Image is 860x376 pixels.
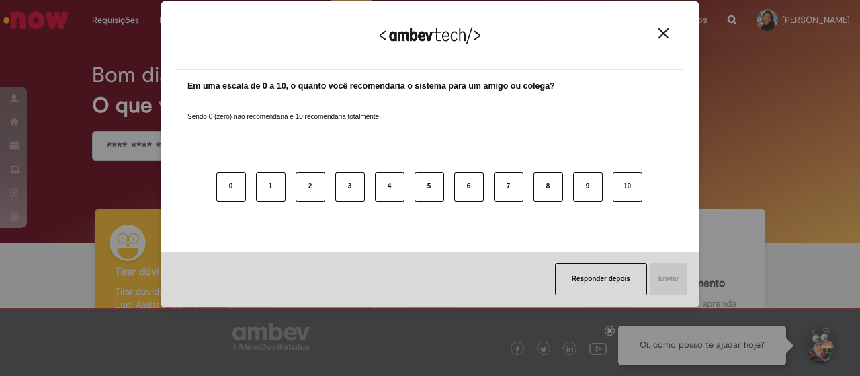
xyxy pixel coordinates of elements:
button: Responder depois [555,263,647,295]
img: Close [658,28,669,38]
button: 2 [296,172,325,202]
button: 4 [375,172,404,202]
button: 8 [533,172,563,202]
button: 9 [573,172,603,202]
button: Close [654,28,673,39]
button: 5 [415,172,444,202]
button: 7 [494,172,523,202]
button: 3 [335,172,365,202]
label: Sendo 0 (zero) não recomendaria e 10 recomendaria totalmente. [187,96,381,122]
label: Em uma escala de 0 a 10, o quanto você recomendaria o sistema para um amigo ou colega? [187,80,555,93]
button: 10 [613,172,642,202]
button: 1 [256,172,286,202]
img: Logo Ambevtech [380,27,480,44]
button: 0 [216,172,246,202]
button: 6 [454,172,484,202]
